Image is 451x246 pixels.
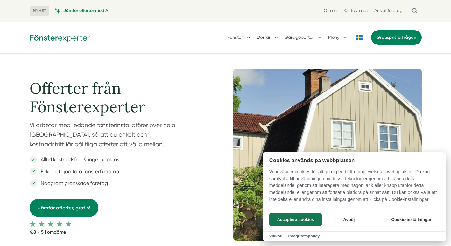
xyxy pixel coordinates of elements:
[263,168,446,207] p: Vi använder cookies för att ge dig en bättre upplevelse av webbplatsen. Du kan samtycka till anvä...
[384,213,439,226] button: Cookie-inställningar
[324,213,374,226] button: Avböj
[269,213,322,226] button: Acceptera cookies
[269,234,282,238] a: Villkor
[263,157,446,163] h2: Cookies används på webbplatsen
[288,234,320,238] a: Integritetspolicy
